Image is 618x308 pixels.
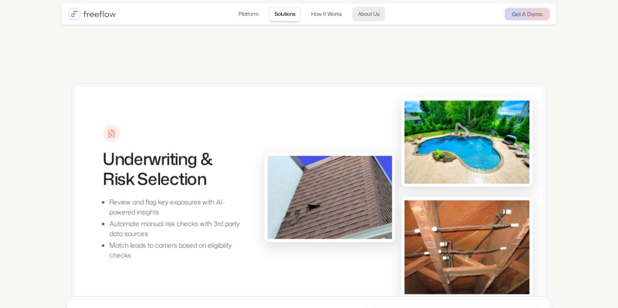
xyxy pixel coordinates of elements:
a: How It Works [306,7,347,21]
a: Solutions [269,7,301,21]
p: Match leads to carriers based on eligibility checks [109,240,247,260]
a: About Us [352,7,385,21]
h3: Underwriting & Risk Selection [103,149,247,189]
p: Automate manual risk checks with 3rd party data sources [109,219,247,239]
a: Get A Demo [505,8,550,20]
a: Platform [233,7,264,21]
a: home [68,8,116,20]
p: Review and flag key exposures with AI-powered insights [109,197,247,217]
